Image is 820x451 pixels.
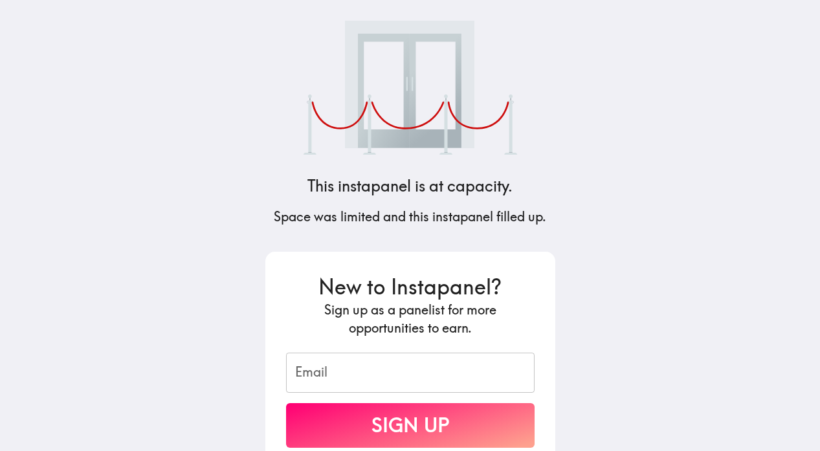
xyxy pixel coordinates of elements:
[307,175,513,197] h4: This instapanel is at capacity.
[274,208,546,226] h5: Space was limited and this instapanel filled up.
[304,21,517,155] img: Velvet rope outside club.
[286,403,535,448] button: Sign Up
[286,301,535,337] h5: Sign up as a panelist for more opportunities to earn.
[286,272,535,302] h3: New to Instapanel?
